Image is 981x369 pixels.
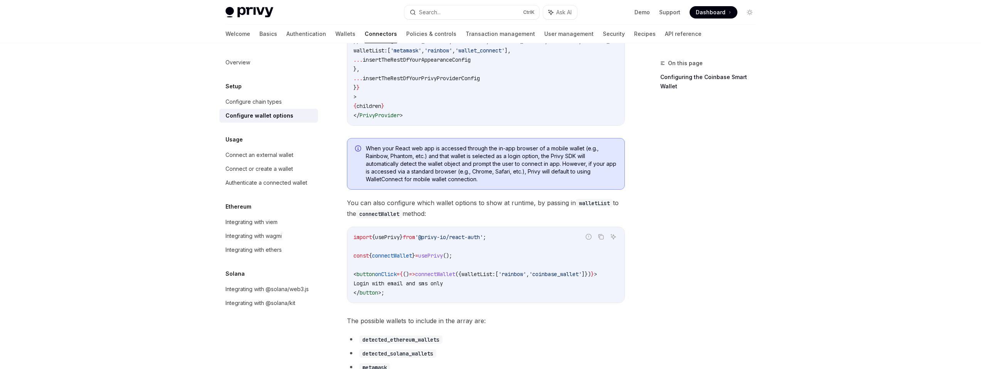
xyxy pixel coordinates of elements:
a: Configure wallet options [219,109,318,123]
a: User management [544,25,594,43]
span: When your React web app is accessed through the in-app browser of a mobile wallet (e.g., Rainbow,... [366,145,617,183]
span: } [412,252,415,259]
span: walletList: [461,271,495,278]
a: Connect or create a wallet [219,162,318,176]
span: }, [353,66,360,72]
span: const [353,252,369,259]
span: ... [353,56,363,63]
a: Integrating with ethers [219,243,318,257]
button: Search...CtrlK [404,5,539,19]
button: Ask AI [608,232,618,242]
span: [ [387,47,390,54]
span: </ [353,289,360,296]
div: Integrating with @solana/web3.js [225,285,309,294]
div: Configure wallet options [225,111,293,120]
h5: Solana [225,269,245,278]
span: } [400,234,403,241]
button: Report incorrect code [584,232,594,242]
a: Support [659,8,680,16]
span: ], [505,47,511,54]
a: Dashboard [690,6,737,19]
a: Wallets [335,25,355,43]
span: , [421,47,424,54]
span: import [353,234,372,241]
a: Connectors [365,25,397,43]
span: ; [483,234,486,241]
span: Login with email and sms only [353,280,443,287]
span: insertTheRestOfYourAppearanceConfig [363,56,471,63]
span: ]}) [582,271,591,278]
div: Integrating with viem [225,217,278,227]
button: Ask AI [543,5,577,19]
span: button [360,289,378,296]
div: Overview [225,58,250,67]
span: } [357,84,360,91]
span: ; [381,289,384,296]
span: } [591,271,594,278]
a: Authenticate a connected wallet [219,176,318,190]
span: > [353,93,357,100]
span: > [378,289,381,296]
span: { [353,103,357,110]
span: onClick [375,271,397,278]
div: Connect or create a wallet [225,164,293,174]
a: Integrating with @solana/web3.js [219,282,318,296]
span: [ [495,271,498,278]
span: } [353,84,357,91]
span: Dashboard [696,8,725,16]
a: Configure chain types [219,95,318,109]
a: Policies & controls [406,25,456,43]
span: = [397,271,400,278]
a: Basics [259,25,277,43]
span: > [400,112,403,119]
span: , [526,271,529,278]
a: Recipes [634,25,656,43]
a: Demo [634,8,650,16]
span: On this page [668,59,703,68]
code: connectWallet [356,210,402,218]
span: , [452,47,455,54]
a: Security [603,25,625,43]
span: = [415,252,418,259]
span: > [594,271,597,278]
div: Search... [419,8,441,17]
a: API reference [665,25,702,43]
span: 'metamask' [390,47,421,54]
span: connectWallet [415,271,455,278]
span: usePrivy [375,234,400,241]
span: usePrivy [418,252,443,259]
div: Configure chain types [225,97,282,106]
a: Authentication [286,25,326,43]
span: 'coinbase_wallet' [529,271,582,278]
span: < [353,271,357,278]
span: The possible wallets to include in the array are: [347,315,625,326]
span: } [381,103,384,110]
span: PrivyProvider [360,112,400,119]
a: Integrating with @solana/kit [219,296,318,310]
h5: Ethereum [225,202,251,211]
div: Integrating with @solana/kit [225,298,295,308]
a: Configuring the Coinbase Smart Wallet [660,71,762,93]
a: Integrating with viem [219,215,318,229]
span: ({ [455,271,461,278]
span: connectWallet [372,252,412,259]
span: walletList: [353,47,387,54]
span: </ [353,112,360,119]
h5: Setup [225,82,242,91]
span: '@privy-io/react-auth' [415,234,483,241]
span: { [372,234,375,241]
a: Transaction management [466,25,535,43]
span: insertTheRestOfYourPrivyProviderConfig [363,75,480,82]
span: Ctrl K [523,9,535,15]
a: Integrating with wagmi [219,229,318,243]
code: detected_ethereum_wallets [359,335,443,344]
span: children [357,103,381,110]
button: Copy the contents from the code block [596,232,606,242]
span: Ask AI [556,8,572,16]
span: 'wallet_connect' [455,47,505,54]
button: Toggle dark mode [744,6,756,19]
span: ... [353,75,363,82]
a: Overview [219,56,318,69]
div: Connect an external wallet [225,150,293,160]
a: Welcome [225,25,250,43]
